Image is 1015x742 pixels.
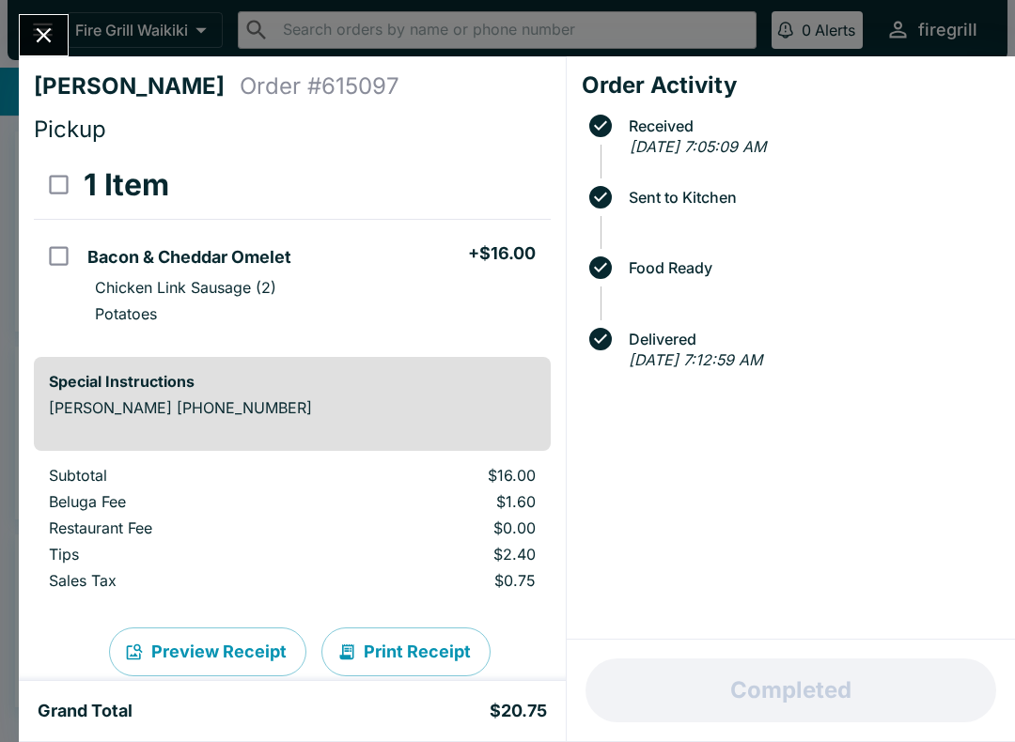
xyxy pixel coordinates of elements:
[582,71,1000,100] h4: Order Activity
[34,466,551,597] table: orders table
[321,627,491,676] button: Print Receipt
[38,700,133,722] h5: Grand Total
[619,259,1000,276] span: Food Ready
[629,350,762,369] em: [DATE] 7:12:59 AM
[95,304,157,323] p: Potatoes
[49,518,315,537] p: Restaurant Fee
[619,117,1000,134] span: Received
[468,242,536,265] h5: + $16.00
[95,278,276,297] p: Chicken Link Sausage (2)
[109,627,306,676] button: Preview Receipt
[49,466,315,485] p: Subtotal
[619,189,1000,206] span: Sent to Kitchen
[49,545,315,564] p: Tips
[49,571,315,590] p: Sales Tax
[49,372,536,391] h6: Special Instructions
[34,116,106,143] span: Pickup
[345,492,537,511] p: $1.60
[84,166,169,204] h3: 1 Item
[345,545,537,564] p: $2.40
[345,466,537,485] p: $16.00
[87,246,291,269] h5: Bacon & Cheddar Omelet
[20,15,68,55] button: Close
[619,331,1000,348] span: Delivered
[240,72,399,100] h4: Order # 615097
[630,137,766,156] em: [DATE] 7:05:09 AM
[345,571,537,590] p: $0.75
[49,398,536,417] p: [PERSON_NAME] [PHONE_NUMBER]
[34,151,551,342] table: orders table
[490,700,547,722] h5: $20.75
[345,518,537,537] p: $0.00
[49,492,315,511] p: Beluga Fee
[34,72,240,100] h4: [PERSON_NAME]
